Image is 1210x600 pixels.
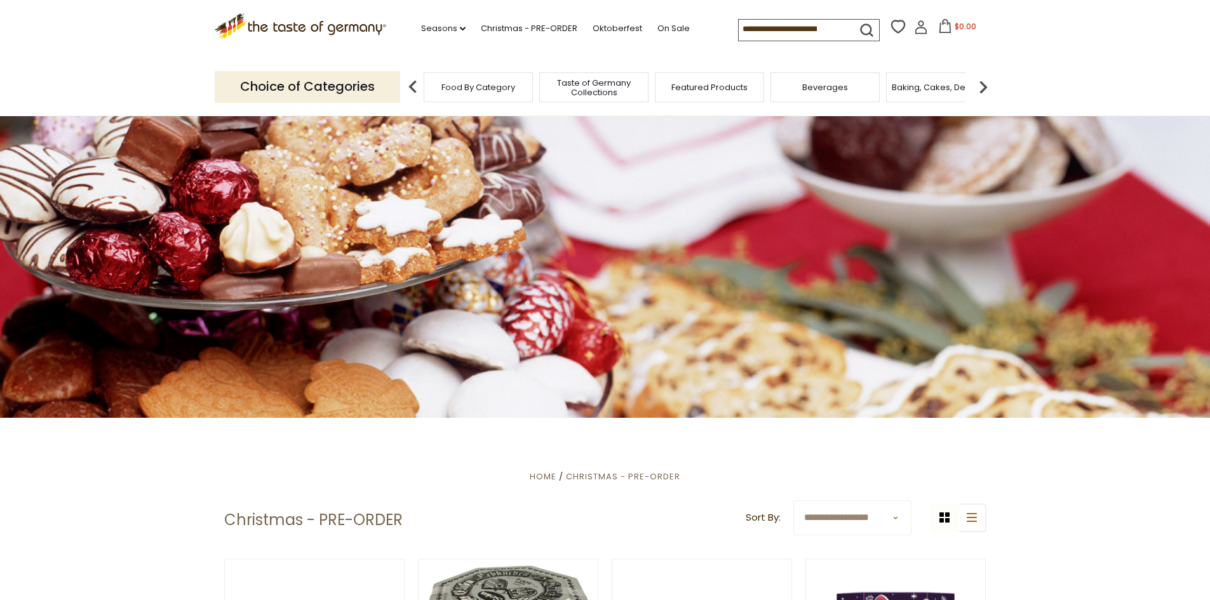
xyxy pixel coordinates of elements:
[931,19,985,38] button: $0.00
[746,510,781,526] label: Sort By:
[530,470,556,483] a: Home
[671,83,748,92] a: Featured Products
[892,83,990,92] a: Baking, Cakes, Desserts
[215,71,400,102] p: Choice of Categories
[971,74,996,100] img: next arrow
[481,22,577,36] a: Christmas - PRE-ORDER
[441,83,515,92] a: Food By Category
[802,83,848,92] a: Beverages
[543,78,645,97] a: Taste of Germany Collections
[593,22,642,36] a: Oktoberfest
[400,74,426,100] img: previous arrow
[566,470,680,483] a: Christmas - PRE-ORDER
[224,510,403,530] h1: Christmas - PRE-ORDER
[657,22,690,36] a: On Sale
[421,22,466,36] a: Seasons
[955,21,976,32] span: $0.00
